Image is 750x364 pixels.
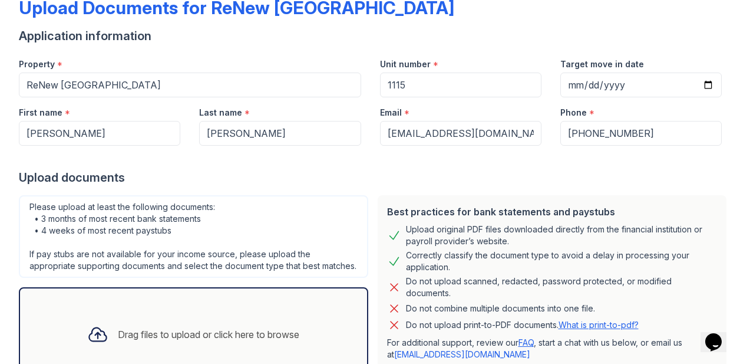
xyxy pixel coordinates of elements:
a: FAQ [518,337,534,347]
iframe: chat widget [701,317,738,352]
div: Best practices for bank statements and paystubs [387,205,718,219]
div: Upload documents [19,169,731,186]
div: Drag files to upload or click here to browse [118,327,299,342]
label: Email [380,107,402,119]
div: Do not upload scanned, redacted, password protected, or modified documents. [406,276,718,299]
label: Property [19,58,55,70]
div: Correctly classify the document type to avoid a delay in processing your application. [406,250,718,273]
label: Target move in date [560,58,644,70]
label: First name [19,107,62,119]
div: Application information [19,28,731,44]
a: [EMAIL_ADDRESS][DOMAIN_NAME] [394,349,530,359]
p: Do not upload print-to-PDF documents. [406,319,639,331]
div: Do not combine multiple documents into one file. [406,301,595,316]
p: For additional support, review our , start a chat with us below, or email us at [387,337,718,360]
label: Last name [199,107,242,119]
label: Phone [560,107,587,119]
a: What is print-to-pdf? [559,320,639,330]
div: Upload original PDF files downloaded directly from the financial institution or payroll provider’... [406,224,718,247]
label: Unit number [380,58,431,70]
div: Please upload at least the following documents: • 3 months of most recent bank statements • 4 wee... [19,195,368,278]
